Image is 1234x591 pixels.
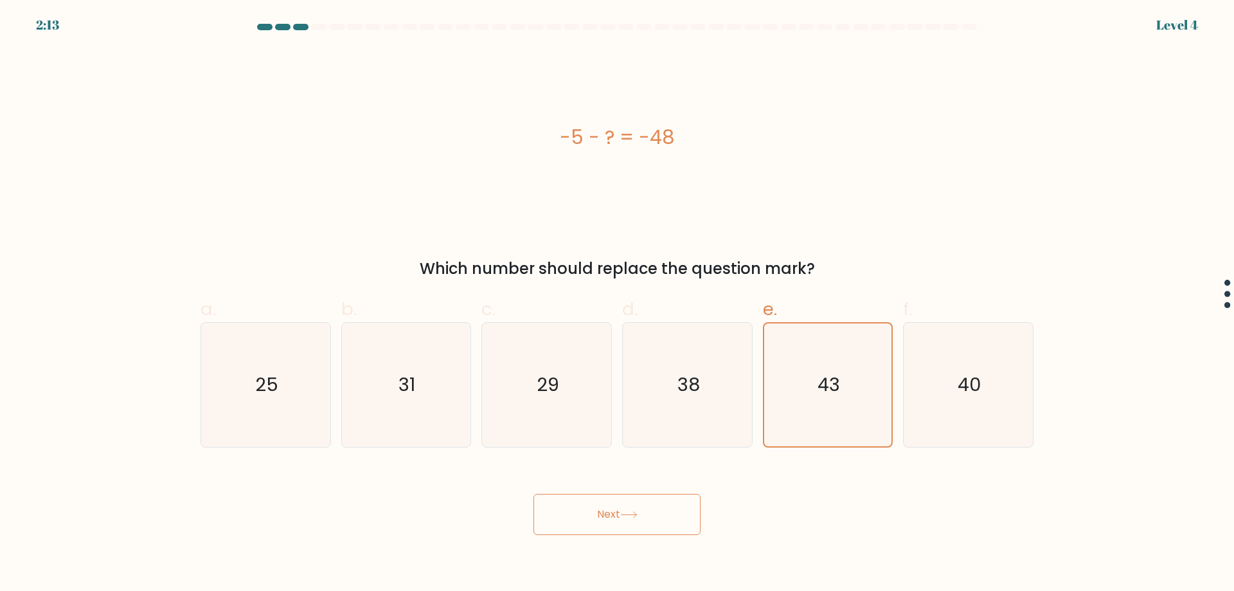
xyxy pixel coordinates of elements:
[255,372,278,397] text: 25
[201,123,1033,152] div: -5 - ? = -48
[537,372,559,397] text: 29
[763,296,777,322] span: e.
[958,372,981,397] text: 40
[201,296,216,322] span: a.
[818,372,840,397] text: 43
[677,372,700,397] text: 38
[399,372,416,397] text: 31
[481,296,496,322] span: c.
[341,296,357,322] span: b.
[903,296,912,322] span: f.
[36,15,59,35] div: 2:13
[533,494,701,535] button: Next
[208,257,1026,280] div: Which number should replace the question mark?
[622,296,638,322] span: d.
[1156,15,1198,35] div: Level 4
